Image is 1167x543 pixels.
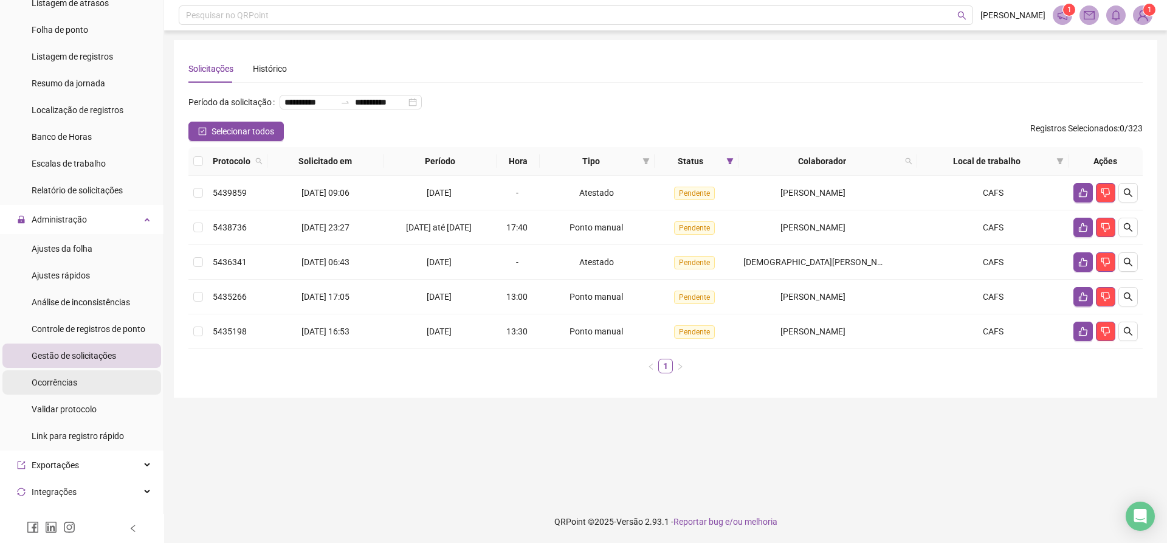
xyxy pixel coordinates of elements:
span: right [676,363,684,370]
li: Próxima página [673,359,687,373]
span: filter [640,152,652,170]
td: CAFS [917,314,1069,349]
button: right [673,359,687,373]
span: search [1123,327,1133,336]
span: Análise de inconsistências [32,297,130,307]
td: CAFS [917,245,1069,280]
span: Listagem de registros [32,52,113,61]
li: 1 [658,359,673,373]
span: dislike [1101,188,1110,198]
span: like [1078,188,1088,198]
span: Registros Selecionados [1030,123,1118,133]
span: Atestado [579,257,614,267]
span: Selecionar todos [212,125,274,138]
span: search [957,11,966,20]
span: [PERSON_NAME] [780,188,845,198]
span: Controle de registros de ponto [32,324,145,334]
th: Hora [497,147,540,176]
span: [PERSON_NAME] [780,327,845,336]
span: Pendente [674,187,715,200]
span: Escalas de trabalho [32,159,106,168]
span: like [1078,292,1088,302]
span: : 0 / 323 [1030,122,1143,141]
span: Pendente [674,256,715,269]
span: export [17,461,26,469]
span: Banco de Horas [32,132,92,142]
span: bell [1110,10,1121,21]
span: [DATE] 16:53 [301,327,349,336]
span: 5439859 [213,188,247,198]
span: Colaborador [743,154,900,168]
span: [DATE] [427,292,452,302]
span: Validar protocolo [32,404,97,414]
span: filter [1054,152,1066,170]
span: 5435266 [213,292,247,302]
span: search [253,152,265,170]
span: like [1078,257,1088,267]
li: Página anterior [644,359,658,373]
span: - [516,188,518,198]
span: [PERSON_NAME] [980,9,1045,22]
span: [DATE] 17:05 [301,292,349,302]
span: search [255,157,263,165]
span: Versão [616,517,643,527]
span: [DATE] até [DATE] [406,223,472,232]
span: [DATE] 06:43 [301,257,349,267]
span: Status [659,154,721,168]
span: dislike [1101,257,1110,267]
span: 13:30 [506,327,528,336]
div: Histórico [253,62,287,75]
div: Solicitações [188,62,233,75]
span: Pendente [674,325,715,339]
th: Solicitado em [267,147,384,176]
span: sync [17,488,26,496]
span: to [340,97,350,107]
th: Período [384,147,497,176]
span: Protocolo [213,154,250,168]
sup: 1 [1063,4,1075,16]
span: Localização de registros [32,105,123,115]
span: Pendente [674,291,715,304]
span: Gestão de solicitações [32,351,116,361]
span: filter [642,157,650,165]
span: check-square [198,127,207,136]
span: Resumo da jornada [32,78,105,88]
div: Ações [1073,154,1138,168]
span: search [1123,257,1133,267]
span: search [1123,223,1133,232]
span: search [1123,292,1133,302]
span: 1 [1148,5,1152,14]
span: Ajustes da folha [32,244,92,254]
span: left [647,363,655,370]
span: Ponto manual [570,327,623,336]
span: filter [724,152,736,170]
td: CAFS [917,210,1069,245]
div: Open Intercom Messenger [1126,502,1155,531]
span: 5438736 [213,223,247,232]
span: Tipo [545,154,638,168]
span: 17:40 [506,223,528,232]
span: like [1078,327,1088,336]
span: search [1123,188,1133,198]
span: Reportar bug e/ou melhoria [673,517,777,527]
span: Folha de ponto [32,25,88,35]
sup: Atualize o seu contato no menu Meus Dados [1143,4,1155,16]
td: CAFS [917,280,1069,314]
span: Pendente [674,221,715,235]
span: dislike [1101,223,1110,232]
span: swap-right [340,97,350,107]
span: filter [1056,157,1064,165]
button: left [644,359,658,373]
span: 5435198 [213,327,247,336]
span: mail [1084,10,1095,21]
span: 13:00 [506,292,528,302]
span: notification [1057,10,1068,21]
button: Selecionar todos [188,122,284,141]
span: dislike [1101,292,1110,302]
span: Link para registro rápido [32,431,124,441]
span: left [129,524,137,533]
span: Relatório de solicitações [32,185,123,195]
span: instagram [63,521,75,533]
span: [DATE] 09:06 [301,188,349,198]
span: [DATE] 23:27 [301,223,349,232]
